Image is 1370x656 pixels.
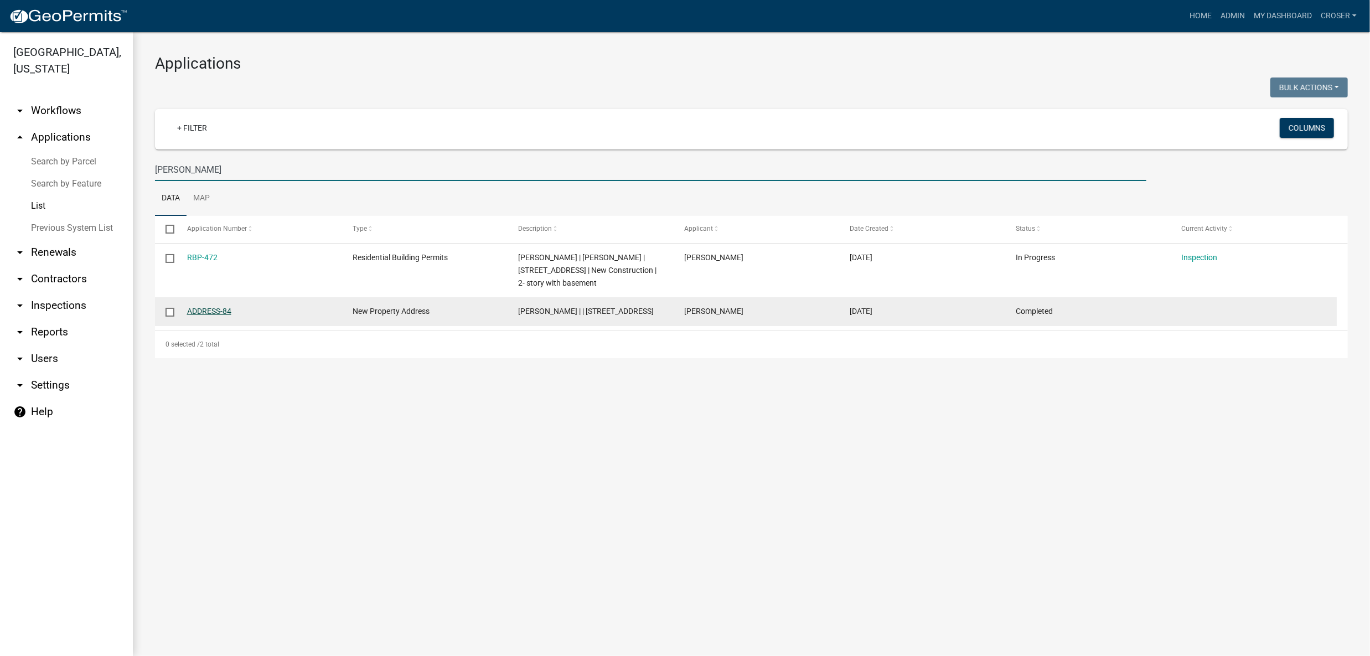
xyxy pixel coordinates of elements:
[519,307,654,316] span: Tim Kersey | | 3352 E 100 N, Peru, IN 46970
[519,253,657,287] span: Timothy Kersey | Noah Kersey | 3352 E 100 N PERU, IN 46970 | New Construction | 2- story with bas...
[850,253,873,262] span: 07/16/2025
[1249,6,1316,27] a: My Dashboard
[13,272,27,286] i: arrow_drop_down
[684,225,713,233] span: Applicant
[168,118,216,138] a: + Filter
[1005,216,1171,242] datatable-header-cell: Status
[1016,225,1035,233] span: Status
[1182,225,1228,233] span: Current Activity
[1280,118,1334,138] button: Columns
[13,104,27,117] i: arrow_drop_down
[850,225,889,233] span: Date Created
[1216,6,1249,27] a: Admin
[155,54,1348,73] h3: Applications
[187,253,218,262] a: RBP-472
[13,379,27,392] i: arrow_drop_down
[13,246,27,259] i: arrow_drop_down
[674,216,840,242] datatable-header-cell: Applicant
[1185,6,1216,27] a: Home
[342,216,508,242] datatable-header-cell: Type
[684,307,743,316] span: Tim Kersey
[1270,78,1348,97] button: Bulk Actions
[1171,216,1337,242] datatable-header-cell: Current Activity
[684,253,743,262] span: Tim Kersey
[187,225,247,233] span: Application Number
[353,253,448,262] span: Residential Building Permits
[176,216,342,242] datatable-header-cell: Application Number
[353,307,430,316] span: New Property Address
[187,181,216,216] a: Map
[13,352,27,365] i: arrow_drop_down
[1316,6,1361,27] a: croser
[353,225,367,233] span: Type
[850,307,873,316] span: 04/15/2025
[187,307,231,316] a: ADDRESS-84
[155,181,187,216] a: Data
[155,158,1146,181] input: Search for applications
[13,131,27,144] i: arrow_drop_up
[13,405,27,419] i: help
[155,330,1348,358] div: 2 total
[13,299,27,312] i: arrow_drop_down
[508,216,674,242] datatable-header-cell: Description
[1016,307,1053,316] span: Completed
[519,225,552,233] span: Description
[166,340,200,348] span: 0 selected /
[13,326,27,339] i: arrow_drop_down
[155,216,176,242] datatable-header-cell: Select
[1182,253,1218,262] a: Inspection
[1016,253,1055,262] span: In Progress
[839,216,1005,242] datatable-header-cell: Date Created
